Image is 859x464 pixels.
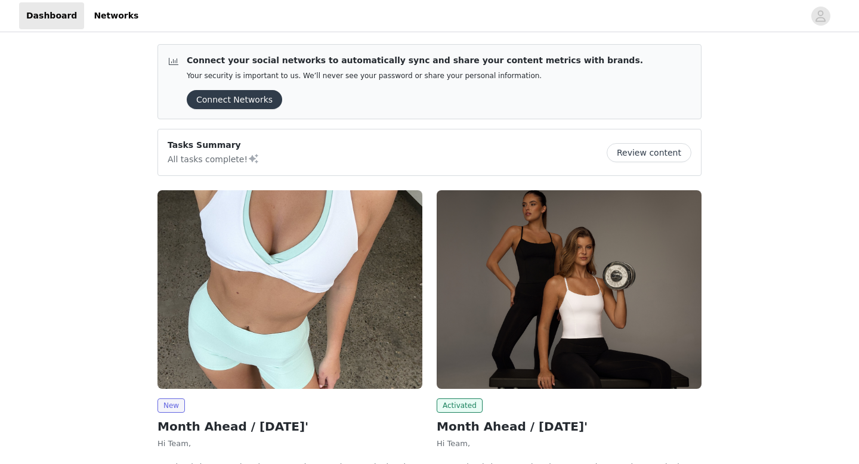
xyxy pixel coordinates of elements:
h2: Month Ahead / [DATE]' [437,417,702,435]
p: Your security is important to us. We’ll never see your password or share your personal information. [187,72,643,81]
p: Hi Team, [157,438,422,450]
p: Connect your social networks to automatically sync and share your content metrics with brands. [187,54,643,67]
button: Connect Networks [187,90,282,109]
p: Hi Team, [437,438,702,450]
span: Activated [437,398,483,413]
button: Review content [607,143,691,162]
a: Dashboard [19,2,84,29]
span: New [157,398,185,413]
h2: Month Ahead / [DATE]' [157,417,422,435]
p: Tasks Summary [168,139,259,151]
p: All tasks complete! [168,151,259,166]
img: Muscle Republic [157,190,422,389]
img: Muscle Republic [437,190,702,389]
a: Networks [86,2,146,29]
div: avatar [815,7,826,26]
